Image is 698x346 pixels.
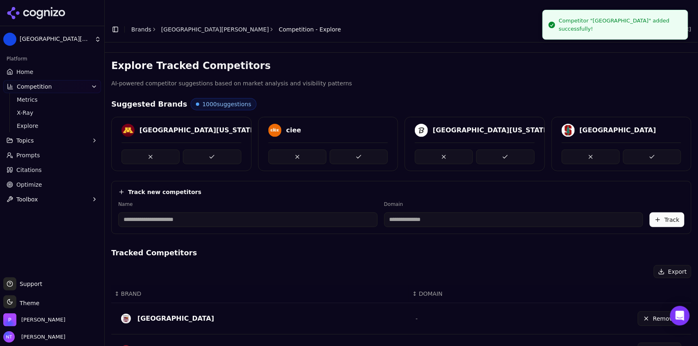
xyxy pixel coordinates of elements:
button: Export [654,265,691,278]
span: Explore [17,122,88,130]
span: Home [16,68,33,76]
a: Metrics [14,94,91,105]
img: loyola university chicago [121,314,131,324]
img: university of minnesota [122,124,135,137]
img: ciee [268,124,281,137]
span: BRAND [121,290,142,298]
button: Topics [3,134,101,147]
span: DOMAIN [419,290,443,298]
h4: Tracked Competitors [111,247,691,259]
div: [GEOGRAPHIC_DATA] [580,125,656,135]
img: stanford university [562,124,575,137]
a: Citations [3,163,101,176]
a: Home [3,65,101,78]
button: Open user button [3,331,65,343]
span: Theme [16,300,39,306]
p: AI-powered competitor suggestions based on market analysis and visibility patterns [111,79,691,88]
span: 1000 suggestions [203,100,252,108]
img: Perrill [3,313,16,326]
a: [GEOGRAPHIC_DATA][PERSON_NAME] [161,25,269,33]
span: Competition [17,83,52,91]
button: Remove [638,311,682,326]
span: [GEOGRAPHIC_DATA][PERSON_NAME] [20,36,91,43]
label: Domain [384,201,644,208]
h4: Suggested Brands [111,98,187,110]
span: Prompts [16,151,40,159]
span: Citations [16,166,42,174]
a: Prompts [3,149,101,162]
a: Brands [131,26,151,33]
button: Toolbox [3,193,101,206]
span: - [416,315,418,322]
span: Competition - Explore [279,25,341,33]
label: Name [118,201,378,208]
span: Toolbox [16,195,38,203]
div: Open Intercom Messenger [670,306,690,326]
h4: Track new competitors [128,188,201,196]
a: Explore [14,120,91,132]
nav: breadcrumb [131,25,341,33]
a: X-Ray [14,107,91,118]
div: ↕DOMAIN [412,290,531,298]
div: [GEOGRAPHIC_DATA] [137,314,214,324]
button: Competition [3,80,101,93]
div: Platform [3,52,101,65]
span: [PERSON_NAME] [18,333,65,341]
span: Topics [16,136,34,145]
div: ↕BRAND [115,290,406,298]
div: [GEOGRAPHIC_DATA][US_STATE] [140,125,258,135]
img: University of St. Thomas [3,33,16,46]
span: X-Ray [17,109,88,117]
img: university of michigan [415,124,428,137]
h3: Explore Tracked Competitors [111,59,691,72]
th: DOMAIN [409,285,535,303]
span: Optimize [16,181,42,189]
img: Nate Tower [3,331,15,343]
span: Support [16,280,42,288]
a: Optimize [3,178,101,191]
span: Metrics [17,96,88,104]
button: Track [650,212,684,227]
div: Competitor "[GEOGRAPHIC_DATA]" added successfully! [559,17,681,33]
th: BRAND [111,285,409,303]
span: Perrill [21,316,65,324]
div: ciee [286,125,302,135]
button: Open organization switcher [3,313,65,326]
div: [GEOGRAPHIC_DATA][US_STATE] [433,125,551,135]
